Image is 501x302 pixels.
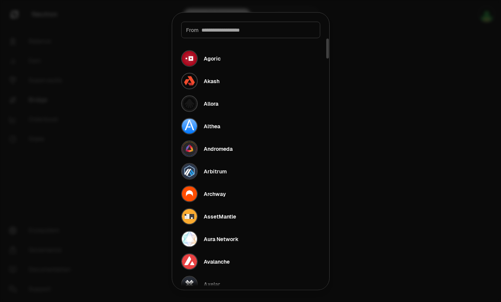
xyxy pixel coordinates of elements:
button: Arbitrum LogoArbitrum [177,160,325,182]
div: Agoric [204,55,221,62]
img: Axelar Logo [181,276,198,292]
button: AssetMantle LogoAssetMantle [177,205,325,228]
span: From [186,26,198,33]
button: Allora LogoAllora [177,92,325,115]
div: Archway [204,190,226,197]
img: Akash Logo [181,73,198,89]
img: Archway Logo [181,185,198,202]
div: Arbitrum [204,167,227,175]
img: Agoric Logo [181,50,198,67]
button: Andromeda LogoAndromeda [177,137,325,160]
img: Allora Logo [181,95,198,112]
div: Althea [204,122,220,130]
button: Akash LogoAkash [177,70,325,92]
div: Andromeda [204,145,233,152]
div: AssetMantle [204,212,236,220]
img: Avalanche Logo [181,253,198,270]
img: Althea Logo [181,118,198,134]
div: Allora [204,100,218,107]
div: Akash [204,77,219,85]
button: Axelar LogoAxelar [177,273,325,295]
div: Aura Network [204,235,239,243]
button: Althea LogoAlthea [177,115,325,137]
img: Arbitrum Logo [181,163,198,179]
div: Avalanche [204,258,230,265]
img: Andromeda Logo [181,140,198,157]
img: AssetMantle Logo [181,208,198,225]
button: Archway LogoArchway [177,182,325,205]
button: Aura Network LogoAura Network [177,228,325,250]
div: Axelar [204,280,220,288]
button: Agoric LogoAgoric [177,47,325,70]
img: Aura Network Logo [181,231,198,247]
button: Avalanche LogoAvalanche [177,250,325,273]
